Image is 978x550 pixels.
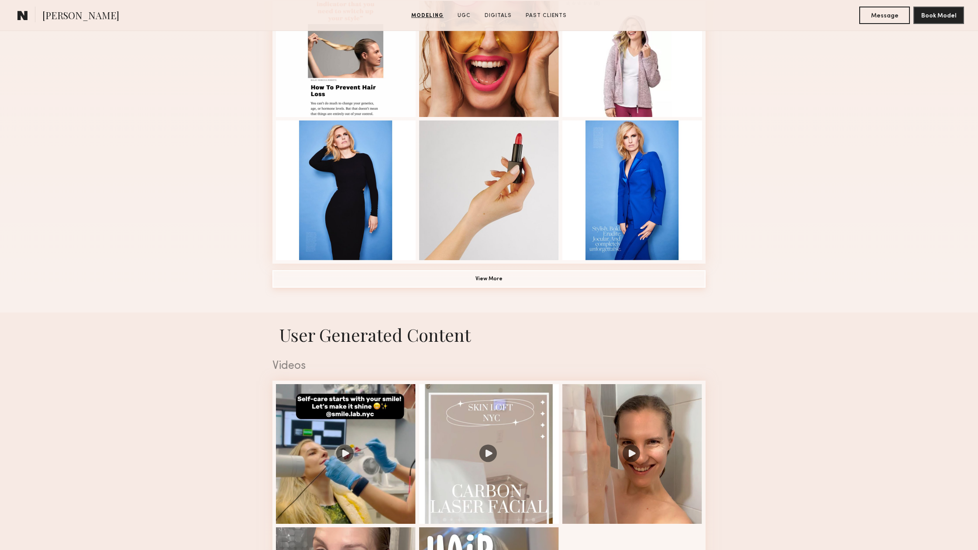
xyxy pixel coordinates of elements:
[272,361,706,372] div: Videos
[481,12,515,20] a: Digitals
[859,7,910,24] button: Message
[913,11,964,19] a: Book Model
[408,12,447,20] a: Modeling
[272,270,706,288] button: View More
[265,323,713,346] h1: User Generated Content
[522,12,570,20] a: Past Clients
[42,9,119,24] span: [PERSON_NAME]
[913,7,964,24] button: Book Model
[454,12,474,20] a: UGC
